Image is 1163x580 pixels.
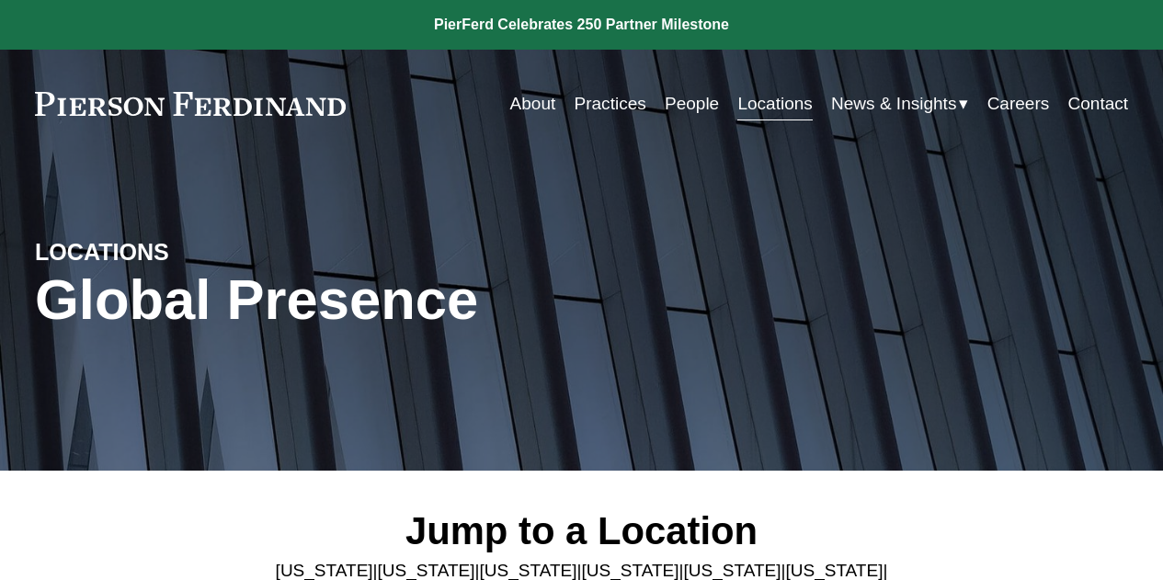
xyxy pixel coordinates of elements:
[510,86,556,121] a: About
[575,86,646,121] a: Practices
[378,561,475,580] a: [US_STATE]
[263,508,901,555] h2: Jump to a Location
[737,86,812,121] a: Locations
[785,561,883,580] a: [US_STATE]
[276,561,373,580] a: [US_STATE]
[1068,86,1129,121] a: Contact
[683,561,781,580] a: [US_STATE]
[665,86,719,121] a: People
[582,561,679,580] a: [US_STATE]
[987,86,1050,121] a: Careers
[35,238,308,267] h4: LOCATIONS
[831,86,968,121] a: folder dropdown
[480,561,577,580] a: [US_STATE]
[831,88,956,119] span: News & Insights
[35,267,764,332] h1: Global Presence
